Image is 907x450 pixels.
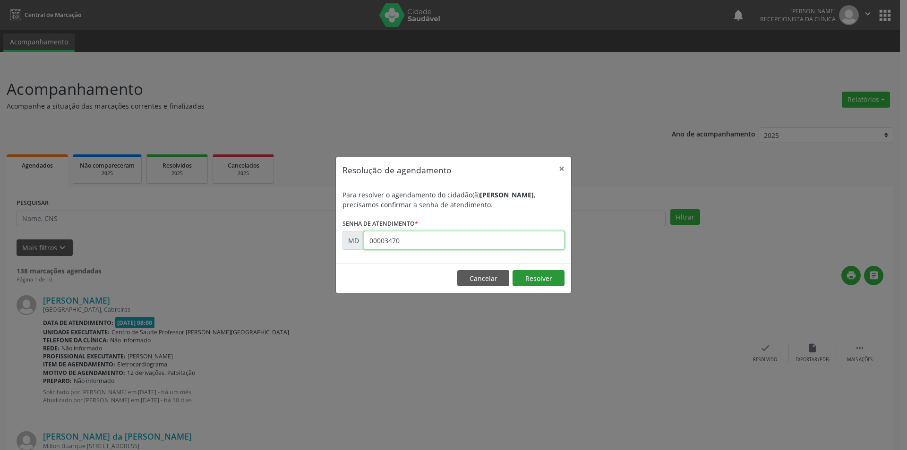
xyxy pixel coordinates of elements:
button: Cancelar [457,270,509,286]
label: Senha de atendimento [342,216,418,231]
div: MD [342,231,364,250]
h5: Resolução de agendamento [342,164,452,176]
div: Para resolver o agendamento do cidadão(ã) , precisamos confirmar a senha de atendimento. [342,190,565,210]
button: Resolver [513,270,565,286]
button: Close [552,157,571,180]
b: [PERSON_NAME] [480,190,534,199]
